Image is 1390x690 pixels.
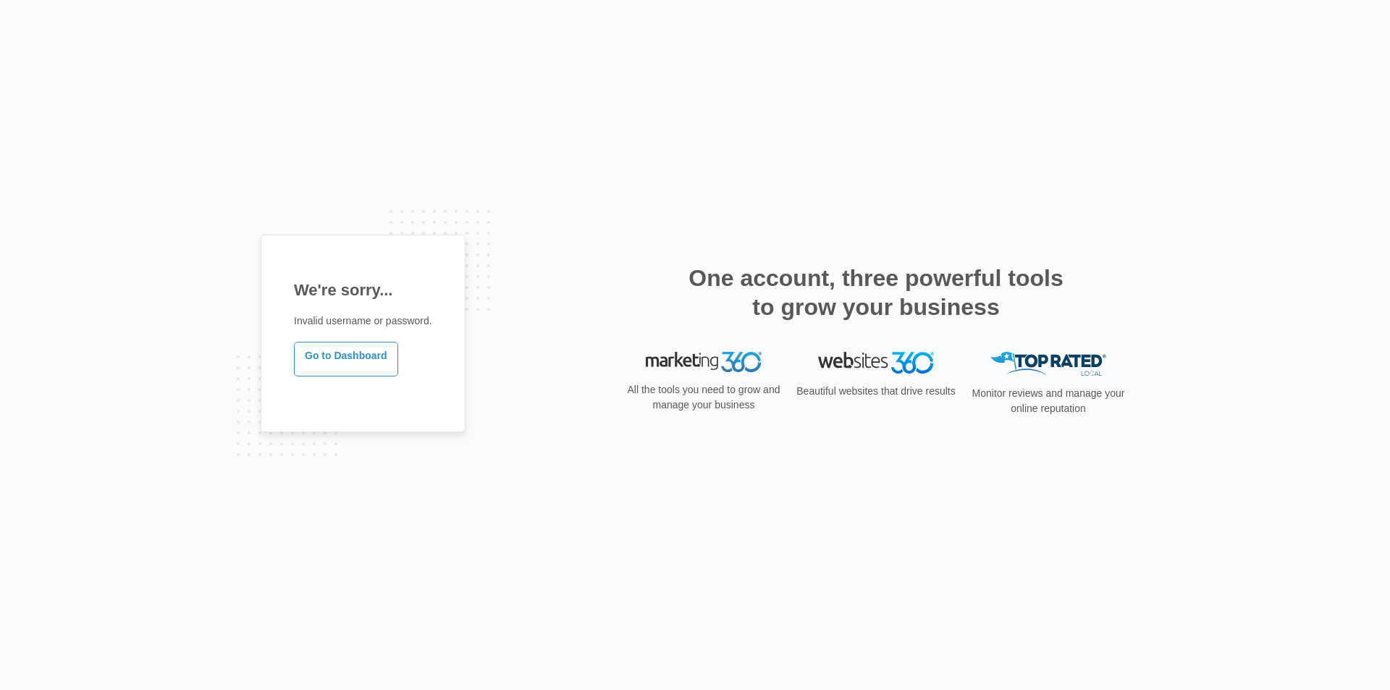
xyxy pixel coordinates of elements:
[818,352,934,373] img: Websites 360
[294,314,432,329] p: Invalid username or password.
[795,384,957,399] p: Beautiful websites that drive results
[990,352,1106,376] img: Top Rated Local
[623,382,785,413] p: All the tools you need to grow and manage your business
[294,278,432,302] h1: We're sorry...
[967,386,1129,416] p: Monitor reviews and manage your online reputation
[646,352,762,372] img: Marketing 360
[684,264,1068,321] h2: One account, three powerful tools to grow your business
[294,342,398,376] a: Go to Dashboard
